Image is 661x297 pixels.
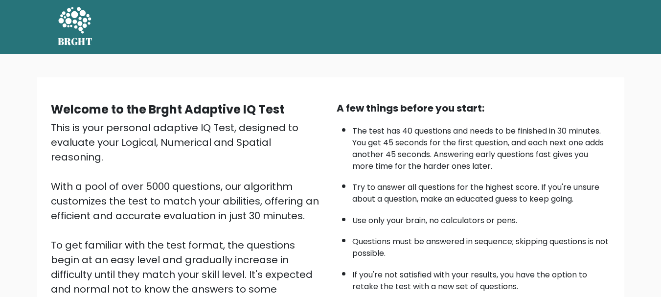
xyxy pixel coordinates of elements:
li: Use only your brain, no calculators or pens. [352,210,611,227]
b: Welcome to the Brght Adaptive IQ Test [51,101,284,117]
li: If you're not satisfied with your results, you have the option to retake the test with a new set ... [352,264,611,293]
h5: BRGHT [58,36,93,47]
li: The test has 40 questions and needs to be finished in 30 minutes. You get 45 seconds for the firs... [352,120,611,172]
li: Questions must be answered in sequence; skipping questions is not possible. [352,231,611,259]
li: Try to answer all questions for the highest score. If you're unsure about a question, make an edu... [352,177,611,205]
div: A few things before you start: [337,101,611,115]
a: BRGHT [58,4,93,50]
